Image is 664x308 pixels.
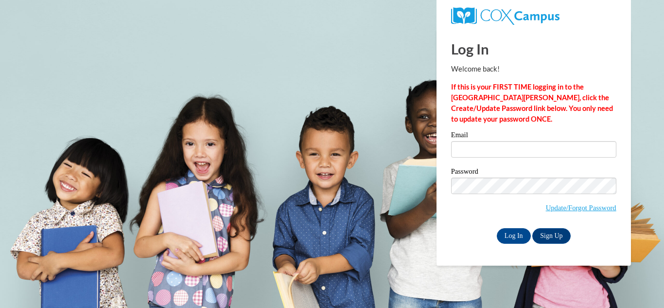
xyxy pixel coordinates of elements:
[451,83,613,123] strong: If this is your FIRST TIME logging in to the [GEOGRAPHIC_DATA][PERSON_NAME], click the Create/Upd...
[546,204,616,212] a: Update/Forgot Password
[451,131,616,141] label: Email
[451,39,616,59] h1: Log In
[451,168,616,178] label: Password
[451,64,616,74] p: Welcome back!
[451,7,559,25] img: COX Campus
[451,11,559,19] a: COX Campus
[532,228,570,244] a: Sign Up
[497,228,531,244] input: Log In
